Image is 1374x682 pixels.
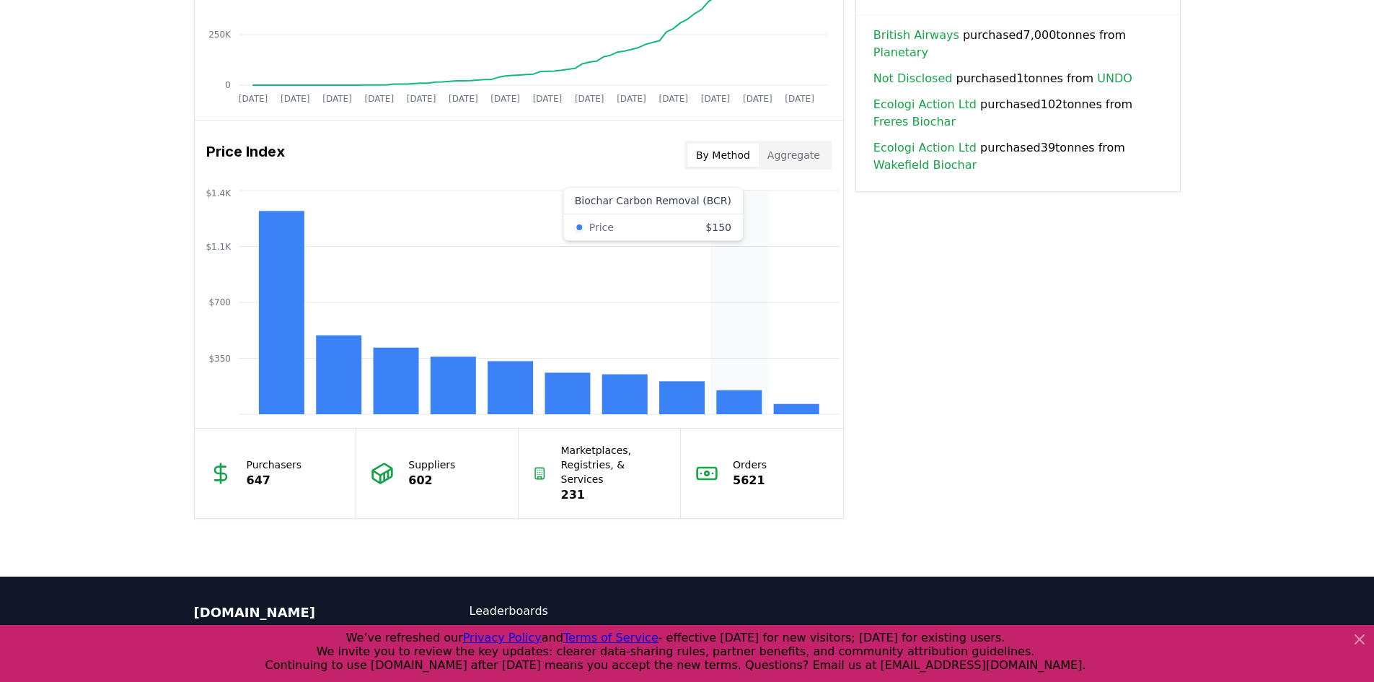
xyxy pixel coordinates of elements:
tspan: [DATE] [406,94,436,104]
tspan: 0 [225,80,231,90]
span: purchased 102 tonnes from [873,96,1163,131]
a: Planetary [873,44,928,61]
tspan: $350 [208,354,231,364]
tspan: [DATE] [574,94,604,104]
tspan: [DATE] [280,94,309,104]
a: Ecologi Action Ltd [873,96,977,113]
tspan: [DATE] [743,94,772,104]
button: By Method [687,144,759,167]
button: Aggregate [759,144,829,167]
tspan: [DATE] [364,94,394,104]
tspan: [DATE] [238,94,268,104]
tspan: [DATE] [659,94,688,104]
a: Not Disclosed [873,70,953,87]
tspan: $1.4K [206,188,232,198]
tspan: [DATE] [617,94,646,104]
a: Wakefield Biochar [873,157,977,174]
p: 647 [247,472,302,489]
tspan: $700 [208,297,231,307]
p: 231 [561,486,666,504]
tspan: [DATE] [532,94,562,104]
tspan: [DATE] [700,94,730,104]
h3: Price Index [206,141,285,170]
span: purchased 7,000 tonnes from [873,27,1163,61]
p: [DOMAIN_NAME] [194,603,412,623]
span: purchased 1 tonnes from [873,70,1132,87]
tspan: 250K [208,30,232,40]
a: Leaderboards [470,603,687,620]
p: Suppliers [408,458,455,472]
tspan: [DATE] [490,94,520,104]
tspan: [DATE] [449,94,478,104]
p: Purchasers [247,458,302,472]
a: Ecologi Action Ltd [873,139,977,157]
tspan: [DATE] [322,94,352,104]
p: 5621 [733,472,767,489]
a: Freres Biochar [873,113,956,131]
tspan: $1.1K [206,242,232,252]
p: Orders [733,458,767,472]
tspan: [DATE] [785,94,814,104]
p: Marketplaces, Registries, & Services [561,443,666,486]
a: British Airways [873,27,959,44]
a: CDR Map [470,623,687,640]
span: purchased 39 tonnes from [873,139,1163,174]
p: 602 [408,472,455,489]
a: UNDO [1097,70,1132,87]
